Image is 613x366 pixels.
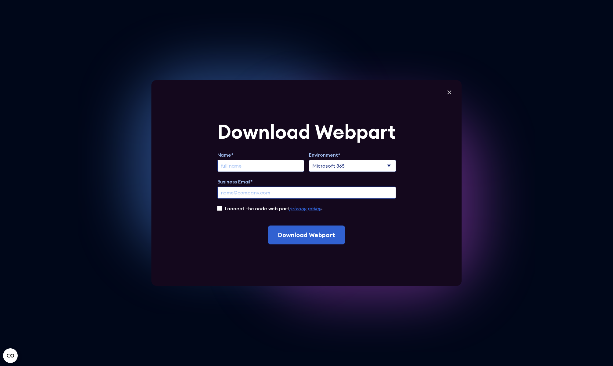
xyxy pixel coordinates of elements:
[217,160,304,172] input: full name
[217,122,396,141] div: Download Webpart
[582,337,613,366] iframe: Chat Widget
[217,187,396,199] input: name@company.com
[217,178,396,185] label: Business Email*
[217,151,304,158] label: Name*
[268,226,345,244] input: Download Webpart
[309,151,396,158] label: Environment*
[225,205,323,212] label: I accept the code web part .
[289,205,321,211] a: privacy policy
[217,122,396,244] form: Extend Trial
[3,348,18,363] button: Open CMP widget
